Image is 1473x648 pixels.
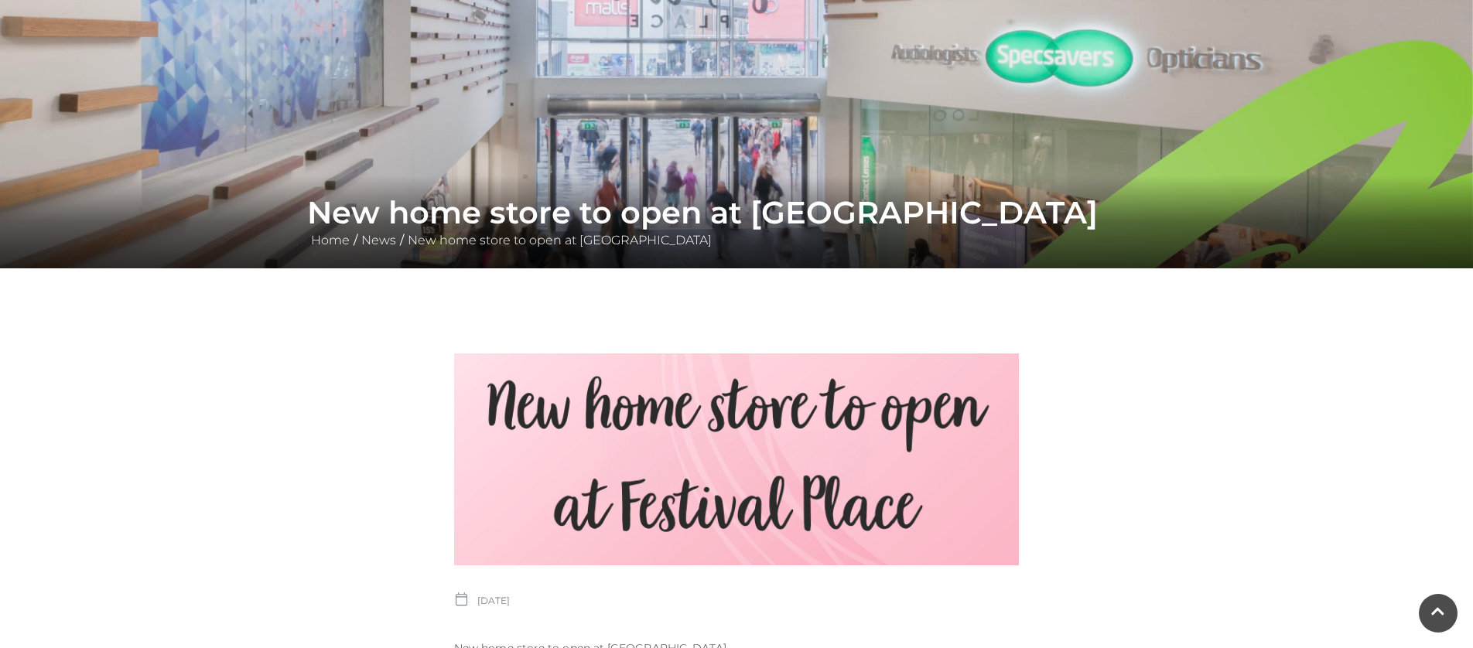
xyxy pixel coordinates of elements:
a: New home store to open at [GEOGRAPHIC_DATA] [404,233,716,247]
div: / / [296,194,1177,250]
a: Home [307,233,354,247]
a: News [357,233,400,247]
h1: New home store to open at [GEOGRAPHIC_DATA] [307,194,1166,231]
p: [DATE] [454,590,511,605]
